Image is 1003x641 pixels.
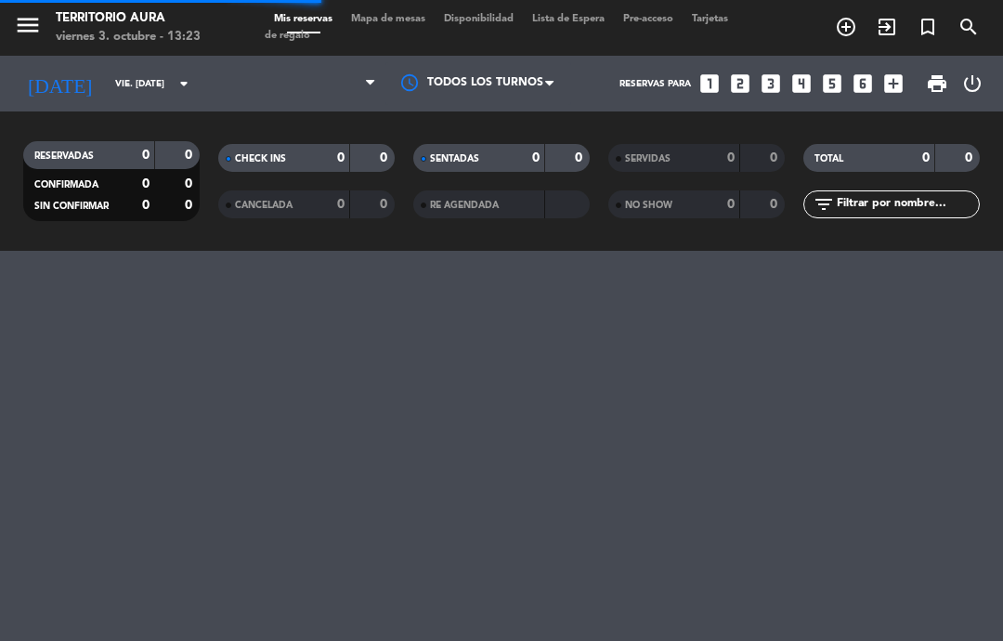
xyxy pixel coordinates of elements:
span: TOTAL [814,154,843,164]
strong: 0 [770,151,781,164]
span: CONFIRMADA [34,180,98,190]
strong: 0 [185,199,196,212]
i: looks_4 [789,72,814,96]
span: CHECK INS [235,154,286,164]
strong: 0 [142,199,150,212]
div: TERRITORIO AURA [56,9,201,28]
strong: 0 [532,151,540,164]
span: SENTADAS [430,154,479,164]
span: Pre-acceso [614,14,683,24]
strong: 0 [727,151,735,164]
strong: 0 [575,151,586,164]
i: looks_one [697,72,722,96]
span: Mis reservas [265,14,342,24]
i: search [957,16,980,38]
button: menu [14,11,42,46]
span: Reserva especial [907,11,948,43]
span: Lista de Espera [523,14,614,24]
span: RE AGENDADA [430,201,499,210]
strong: 0 [380,198,391,211]
span: RESERVAR MESA [826,11,866,43]
span: Reservas para [619,79,691,89]
i: filter_list [813,193,835,216]
span: Disponibilidad [435,14,523,24]
span: WALK IN [866,11,907,43]
strong: 0 [185,177,196,190]
i: menu [14,11,42,39]
span: SERVIDAS [625,154,671,164]
strong: 0 [185,149,196,162]
span: NO SHOW [625,201,672,210]
span: print [926,72,948,95]
span: SIN CONFIRMAR [34,202,109,211]
strong: 0 [380,151,391,164]
i: [DATE] [14,64,106,103]
div: LOG OUT [956,56,989,111]
i: looks_6 [851,72,875,96]
i: exit_to_app [876,16,898,38]
strong: 0 [727,198,735,211]
strong: 0 [337,198,345,211]
strong: 0 [770,198,781,211]
i: looks_5 [820,72,844,96]
strong: 0 [337,151,345,164]
strong: 0 [922,151,930,164]
input: Filtrar por nombre... [835,194,979,215]
i: power_settings_new [961,72,983,95]
strong: 0 [142,177,150,190]
div: viernes 3. octubre - 13:23 [56,28,201,46]
i: looks_3 [759,72,783,96]
span: RESERVADAS [34,151,94,161]
strong: 0 [965,151,976,164]
strong: 0 [142,149,150,162]
i: add_circle_outline [835,16,857,38]
span: CANCELADA [235,201,293,210]
i: turned_in_not [917,16,939,38]
span: Mapa de mesas [342,14,435,24]
i: arrow_drop_down [173,72,195,95]
span: BUSCAR [948,11,989,43]
i: add_box [881,72,905,96]
i: looks_two [728,72,752,96]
